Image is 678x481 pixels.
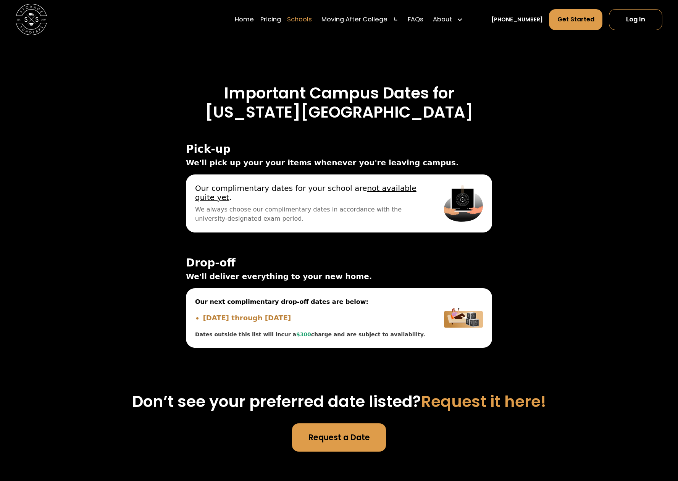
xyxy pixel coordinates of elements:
[296,331,311,337] span: $300
[186,271,492,282] span: We'll deliver everything to your new home.
[186,157,492,168] span: We'll pick up your your items whenever you're leaving campus.
[609,9,662,31] a: Log In
[260,9,281,31] a: Pricing
[186,257,492,269] span: Drop-off
[321,15,387,24] div: Moving After College
[444,297,483,339] img: Delivery Image
[549,9,602,31] a: Get Started
[195,205,426,223] span: We always choose our complimentary dates in accordance with the university-designated exam period.
[318,9,402,31] div: Moving After College
[195,184,426,202] span: Our complimentary dates for your school are .
[444,184,483,223] img: Pickup Image
[433,15,452,24] div: About
[292,423,386,452] a: Request a Date
[287,9,312,31] a: Schools
[186,143,492,155] span: Pick-up
[203,313,426,323] li: [DATE] through [DATE]
[56,392,622,411] h3: Don’t see your preferred date listed?
[408,9,423,31] a: FAQs
[430,9,466,31] div: About
[195,184,416,202] u: not available quite yet
[56,103,622,121] h3: [US_STATE][GEOGRAPHIC_DATA]
[195,331,426,339] div: Dates outside this list will incur a charge and are subject to availability.
[421,391,546,412] span: Request it here!
[491,16,543,24] a: [PHONE_NUMBER]
[56,84,622,102] h3: Important Campus Dates for
[195,297,426,307] span: Our next complimentary drop-off dates are below:
[16,4,47,35] img: Storage Scholars main logo
[235,9,254,31] a: Home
